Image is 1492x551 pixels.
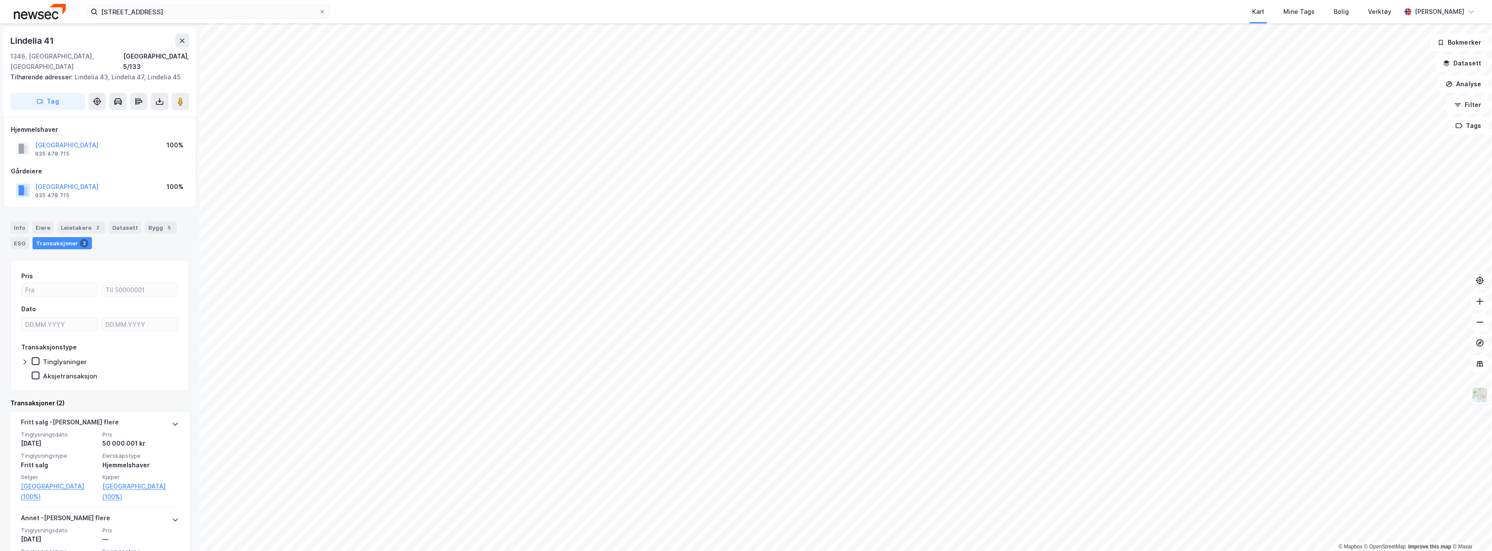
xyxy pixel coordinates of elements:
[165,223,173,232] div: 5
[21,417,119,431] div: Fritt salg - [PERSON_NAME] flere
[80,239,88,248] div: 2
[32,222,54,234] div: Eiere
[14,4,66,19] img: newsec-logo.f6e21ccffca1b3a03d2d.png
[35,192,69,199] div: 935 478 715
[102,534,179,544] div: —
[22,283,98,296] input: Fra
[21,431,97,438] span: Tinglysningsdato
[33,237,92,249] div: Transaksjoner
[10,72,182,82] div: Lindelia 43, Lindelia 47, Lindelia 45
[1252,7,1264,17] div: Kart
[10,51,123,72] div: 1346, [GEOGRAPHIC_DATA], [GEOGRAPHIC_DATA]
[102,473,179,481] span: Kjøper
[1408,544,1451,550] a: Improve this map
[145,222,177,234] div: Bygg
[102,431,179,438] span: Pris
[1472,387,1488,403] img: Z
[102,527,179,534] span: Pris
[10,34,56,48] div: Lindelia 41
[21,304,36,314] div: Dato
[1415,7,1464,17] div: [PERSON_NAME]
[1449,509,1492,551] div: Kontrollprogram for chat
[21,534,97,544] div: [DATE]
[10,73,75,81] span: Tilhørende adresser:
[21,460,97,470] div: Fritt salg
[21,438,97,449] div: [DATE]
[21,342,77,352] div: Transaksjonstype
[1338,544,1362,550] a: Mapbox
[167,140,183,150] div: 100%
[102,452,179,460] span: Eierskapstype
[43,358,87,366] div: Tinglysninger
[93,223,102,232] div: 2
[43,372,97,380] div: Aksjetransaksjon
[123,51,189,72] div: [GEOGRAPHIC_DATA], 5/133
[21,481,97,502] a: [GEOGRAPHIC_DATA] (100%)
[21,513,110,527] div: Annet - [PERSON_NAME] flere
[1448,117,1489,134] button: Tags
[167,182,183,192] div: 100%
[11,166,189,176] div: Gårdeiere
[21,271,33,281] div: Pris
[11,124,189,135] div: Hjemmelshaver
[21,527,97,534] span: Tinglysningsdato
[57,222,105,234] div: Leietakere
[22,318,98,331] input: DD.MM.YYYY
[1364,544,1406,550] a: OpenStreetMap
[98,5,319,18] input: Søk på adresse, matrikkel, gårdeiere, leietakere eller personer
[1436,55,1489,72] button: Datasett
[102,481,179,502] a: [GEOGRAPHIC_DATA] (100%)
[10,398,189,408] div: Transaksjoner (2)
[10,237,29,249] div: ESG
[1283,7,1315,17] div: Mine Tags
[1430,34,1489,51] button: Bokmerker
[10,93,85,110] button: Tag
[1334,7,1349,17] div: Bolig
[1438,75,1489,93] button: Analyse
[102,438,179,449] div: 50 000 001 kr
[102,318,178,331] input: DD.MM.YYYY
[109,222,141,234] div: Datasett
[21,473,97,481] span: Selger
[10,222,29,234] div: Info
[102,283,178,296] input: Til 50000001
[102,460,179,470] div: Hjemmelshaver
[1368,7,1391,17] div: Verktøy
[1449,509,1492,551] iframe: Chat Widget
[35,150,69,157] div: 935 478 715
[21,452,97,460] span: Tinglysningstype
[1447,96,1489,114] button: Filter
